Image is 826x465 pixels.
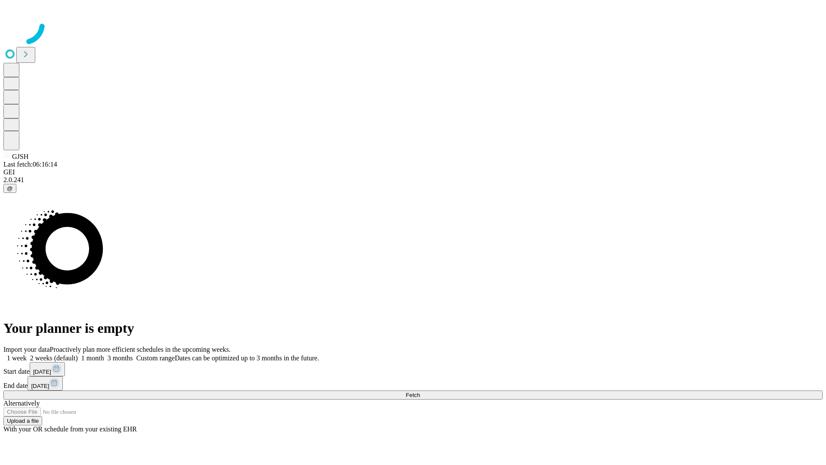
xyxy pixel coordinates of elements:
[3,161,57,168] span: Last fetch: 06:16:14
[3,184,16,193] button: @
[7,354,27,362] span: 1 week
[30,362,65,376] button: [DATE]
[3,168,823,176] div: GEI
[3,320,823,336] h1: Your planner is empty
[50,346,231,353] span: Proactively plan more efficient schedules in the upcoming weeks.
[175,354,319,362] span: Dates can be optimized up to 3 months in the future.
[3,376,823,391] div: End date
[7,185,13,192] span: @
[3,416,42,425] button: Upload a file
[3,391,823,400] button: Fetch
[3,346,50,353] span: Import your data
[33,369,51,375] span: [DATE]
[3,362,823,376] div: Start date
[30,354,78,362] span: 2 weeks (default)
[3,400,40,407] span: Alternatively
[81,354,104,362] span: 1 month
[136,354,175,362] span: Custom range
[108,354,133,362] span: 3 months
[31,383,49,389] span: [DATE]
[406,392,420,398] span: Fetch
[3,176,823,184] div: 2.0.241
[3,425,137,433] span: With your OR schedule from your existing EHR
[28,376,63,391] button: [DATE]
[12,153,28,160] span: GJSH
